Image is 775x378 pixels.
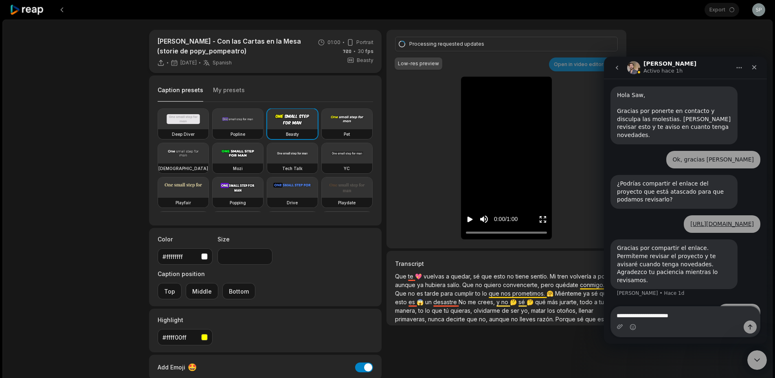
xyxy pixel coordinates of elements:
[395,259,617,268] h3: Transcript
[425,281,447,288] span: hubiera
[447,281,462,288] span: salío.
[577,316,585,323] span: sé
[162,252,198,261] div: #ffffffff
[454,290,475,297] span: cumplir
[555,281,580,288] span: quédate
[213,86,245,102] button: My presets
[424,273,446,280] span: vuelvas
[418,307,425,314] span: to
[395,281,417,288] span: aunque
[158,86,203,102] button: Caption presets
[604,57,767,344] iframe: Intercom live chat
[555,316,577,323] span: Porque
[365,48,373,54] span: fps
[158,270,255,278] label: Caption position
[496,298,510,305] span: y no
[468,298,478,305] span: me
[446,273,451,280] span: a
[479,214,489,224] button: Mute sound
[344,165,350,172] h3: YC
[531,307,557,314] span: matar los
[417,281,425,288] span: ya
[433,298,459,305] span: desastre
[494,273,507,280] span: esto
[180,60,197,66] span: [DATE]
[535,298,547,305] span: qué
[425,307,432,314] span: lo
[521,307,531,314] span: yo,
[162,333,198,342] div: #ffff00ff
[467,316,479,323] span: que
[231,131,245,137] h3: Popline
[344,131,350,137] h3: Pet
[233,165,243,172] h3: Mozi
[585,316,597,323] span: que
[539,212,547,227] button: Enter Fullscreen
[451,273,473,280] span: quedar,
[518,298,527,305] span: sé
[531,273,550,280] span: sentío.
[395,273,408,280] span: Que
[599,290,610,297] span: que
[358,48,373,55] span: 30
[425,298,433,305] span: un
[520,316,537,323] span: lleves
[502,307,511,314] span: de
[158,316,213,324] label: Highlight
[475,290,482,297] span: to
[479,316,489,323] span: no,
[599,298,604,305] span: tu
[547,298,560,305] span: más
[537,316,555,323] span: razón.
[516,273,531,280] span: tiene
[550,273,593,280] span: Mi tren volvería
[450,307,474,314] span: quieras,
[473,273,481,280] span: sé
[428,316,446,323] span: nunca
[541,281,555,288] span: pero
[555,290,583,297] span: Miénteme
[395,272,617,323] p: 💖 🤝 🤗 😱 🤔 🤔
[398,60,439,67] div: Low-res preview
[511,307,521,314] span: ser
[489,316,511,323] span: aunque
[459,298,468,305] span: No
[188,362,197,373] span: 🤩
[395,316,428,323] span: primaveras,
[287,199,298,206] h3: Drive
[356,39,373,46] span: Portrait
[408,273,415,280] span: te
[338,199,356,206] h3: Playdate
[282,165,303,172] h3: Tech Talk
[441,290,454,297] span: para
[327,39,340,46] span: 01:00
[580,281,606,288] span: conmigo.
[475,281,484,288] span: no
[409,40,601,48] div: Processing requested updates
[580,298,594,305] span: todo
[158,165,208,172] h3: [DEMOGRAPHIC_DATA]
[557,307,579,314] span: otoños,
[157,36,307,56] p: [PERSON_NAME] - Con las Cartas en la Mesa (storie de popy_pompeatro)
[176,199,191,206] h3: Playfair
[489,290,547,297] span: que nos prometimos.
